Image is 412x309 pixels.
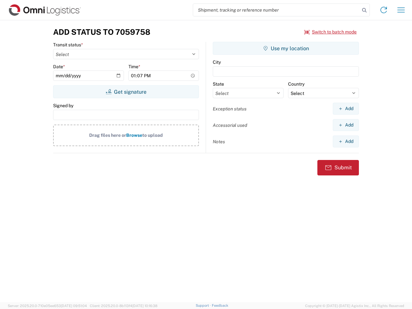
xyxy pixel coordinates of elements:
[213,59,221,65] label: City
[132,304,157,308] span: [DATE] 10:16:38
[53,85,199,98] button: Get signature
[53,42,83,48] label: Transit status
[89,133,126,138] span: Drag files here or
[213,106,247,112] label: Exception status
[61,304,87,308] span: [DATE] 09:51:04
[142,133,163,138] span: to upload
[333,103,359,115] button: Add
[304,27,357,37] button: Switch to batch mode
[333,136,359,147] button: Add
[317,160,359,175] button: Submit
[53,103,73,108] label: Signed by
[90,304,157,308] span: Client: 2025.20.0-8b113f4
[213,122,247,128] label: Accessorial used
[126,133,142,138] span: Browse
[8,304,87,308] span: Server: 2025.20.0-710e05ee653
[212,304,228,307] a: Feedback
[193,4,360,16] input: Shipment, tracking or reference number
[196,304,212,307] a: Support
[213,139,225,145] label: Notes
[333,119,359,131] button: Add
[213,81,224,87] label: State
[213,42,359,55] button: Use my location
[128,64,140,70] label: Time
[53,64,65,70] label: Date
[53,27,150,37] h3: Add Status to 7059758
[305,303,404,309] span: Copyright © [DATE]-[DATE] Agistix Inc., All Rights Reserved
[288,81,304,87] label: Country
